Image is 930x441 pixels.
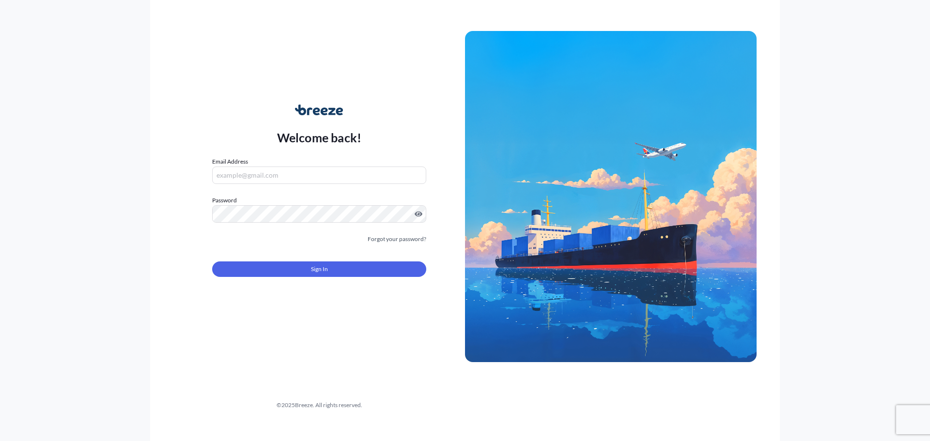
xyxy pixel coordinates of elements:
p: Welcome back! [277,130,362,145]
input: example@gmail.com [212,167,426,184]
label: Password [212,196,426,205]
img: Ship illustration [465,31,757,362]
label: Email Address [212,157,248,167]
button: Show password [415,210,422,218]
a: Forgot your password? [368,234,426,244]
span: Sign In [311,264,328,274]
div: © 2025 Breeze. All rights reserved. [173,400,465,410]
button: Sign In [212,261,426,277]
